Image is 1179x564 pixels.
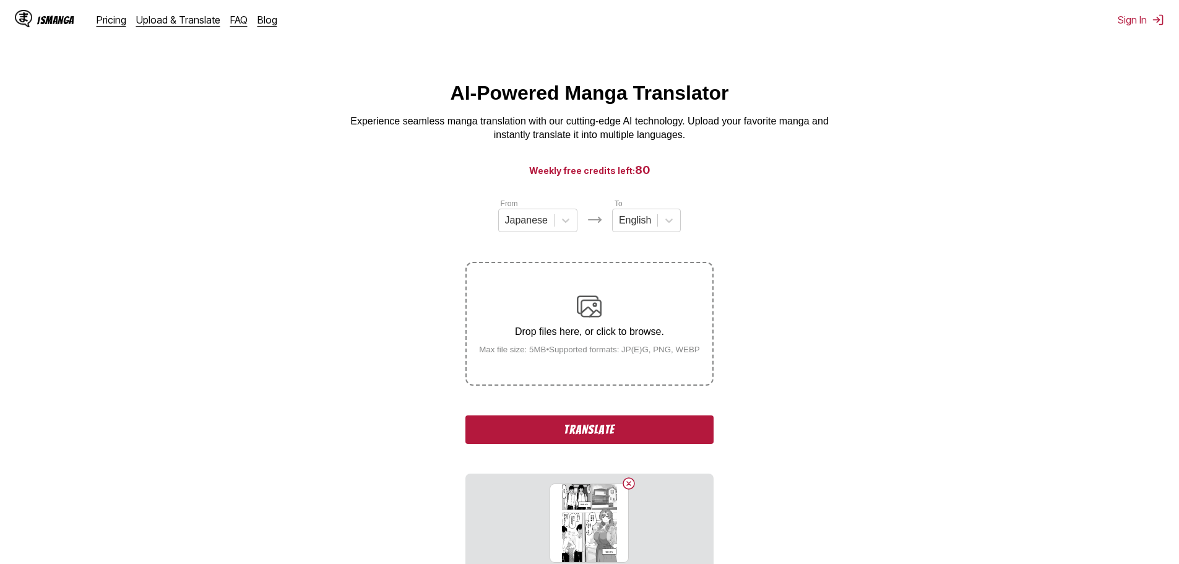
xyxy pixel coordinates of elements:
img: Languages icon [587,212,602,227]
button: Sign In [1118,14,1164,26]
img: IsManga Logo [15,10,32,27]
p: Experience seamless manga translation with our cutting-edge AI technology. Upload your favorite m... [342,115,837,142]
label: To [615,199,623,208]
label: From [501,199,518,208]
span: 80 [635,163,650,176]
h1: AI-Powered Manga Translator [451,82,729,105]
h3: Weekly free credits left: [30,162,1149,178]
button: Translate [465,415,713,444]
a: Pricing [97,14,126,26]
button: Delete image [621,476,636,491]
a: FAQ [230,14,248,26]
a: Upload & Translate [136,14,220,26]
div: IsManga [37,14,74,26]
small: Max file size: 5MB • Supported formats: JP(E)G, PNG, WEBP [469,345,710,354]
p: Drop files here, or click to browse. [469,326,710,337]
a: IsManga LogoIsManga [15,10,97,30]
img: Sign out [1152,14,1164,26]
a: Blog [257,14,277,26]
